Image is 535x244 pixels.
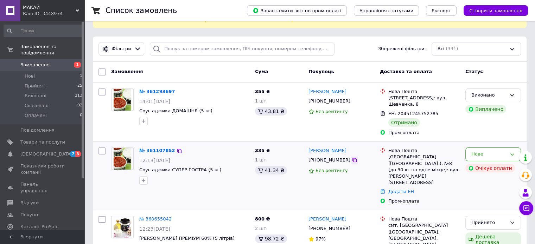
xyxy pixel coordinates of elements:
span: Всі [438,46,445,52]
span: 25 [77,83,82,89]
div: Виконано [471,92,507,99]
span: Фільтри [112,46,131,52]
a: Фото товару [111,147,134,170]
button: Управління статусами [354,5,419,16]
img: Фото товару [114,216,131,238]
span: 0 [80,112,82,119]
a: [PERSON_NAME] [308,88,346,95]
span: Покупці [20,212,39,218]
span: Без рейтингу [316,109,348,114]
span: Збережені фільтри: [378,46,426,52]
span: Панель управління [20,181,65,194]
span: 12:23[DATE] [139,226,170,232]
a: [PERSON_NAME] [308,216,346,223]
div: 98.72 ₴ [255,235,287,243]
div: Нова Пошта [388,216,460,222]
span: Завантажити звіт по пром-оплаті [253,7,341,14]
span: 12:13[DATE] [139,158,170,163]
div: Очікує оплати [465,164,515,172]
div: Отримано [388,118,420,127]
button: Створити замовлення [464,5,528,16]
a: № 360655042 [139,216,172,222]
span: 14:01[DATE] [139,99,170,104]
div: Виплачено [465,105,506,113]
input: Пошук [4,25,83,37]
div: 43.81 ₴ [255,107,287,116]
span: [DEMOGRAPHIC_DATA] [20,151,72,157]
span: Нові [25,73,35,79]
span: 1 шт. [255,157,268,163]
button: Експорт [426,5,457,16]
span: 97% [316,236,326,242]
span: Відгуки [20,200,39,206]
span: Cума [255,69,268,74]
span: Замовлення [20,62,50,68]
div: Нова Пошта [388,147,460,154]
button: Чат з покупцем [519,201,533,215]
span: Каталог ProSale [20,224,58,230]
span: Створити замовлення [469,8,522,13]
span: МАКАЙ [23,4,76,11]
span: 355 ₴ [255,89,270,94]
div: [GEOGRAPHIC_DATA] ([GEOGRAPHIC_DATA].), №8 (до 30 кг на одне місце): вул. [PERSON_NAME][STREET_AD... [388,154,460,186]
span: 213 [75,93,82,99]
img: Фото товару [114,148,132,170]
a: № 361107852 [139,148,175,153]
a: [PERSON_NAME] ПРЕМІУМ 60% (5 літрів) [139,236,235,241]
span: Замовлення [111,69,143,74]
button: Завантажити звіт по пром-оплаті [247,5,347,16]
a: Створити замовлення [457,8,528,13]
div: Нове [471,151,507,158]
a: № 361293697 [139,89,175,94]
span: 3 [75,151,81,157]
div: [PHONE_NUMBER] [307,224,352,233]
div: Ваш ID: 3448974 [23,11,84,17]
span: Без рейтингу [316,168,348,173]
span: 1 шт. [255,98,268,104]
a: Соус аджика ДОМАШНЯ (5 кг) [139,108,212,113]
span: Доставка та оплата [380,69,432,74]
span: 2 шт. [255,226,268,231]
span: 335 ₴ [255,148,270,153]
span: 7 [70,151,76,157]
span: Замовлення та повідомлення [20,44,84,56]
span: (331) [446,46,458,51]
span: Експорт [432,8,451,13]
div: [PHONE_NUMBER] [307,97,352,106]
span: Товари та послуги [20,139,65,145]
input: Пошук за номером замовлення, ПІБ покупця, номером телефону, Email, номером накладної [150,42,335,56]
div: Пром-оплата [388,198,460,204]
a: Фото товару [111,88,134,111]
span: Повідомлення [20,127,55,133]
span: Показники роботи компанії [20,163,65,176]
img: Фото товару [114,89,132,111]
div: 41.34 ₴ [255,166,287,174]
a: Додати ЕН [388,189,414,194]
span: Виконані [25,93,46,99]
span: Покупець [308,69,334,74]
a: Фото товару [111,216,134,238]
div: [STREET_ADDRESS]: вул. Шевченка, 8 [388,95,460,107]
a: Соус аджика СУПЕР ГОСТРА (5 кг) [139,167,221,172]
span: ЕН: 20451245752785 [388,111,438,116]
div: Нова Пошта [388,88,460,95]
div: Пром-оплата [388,130,460,136]
span: Управління статусами [359,8,413,13]
div: [PHONE_NUMBER] [307,156,352,165]
h1: Список замовлень [106,6,177,15]
span: 92 [77,103,82,109]
span: Оплачені [25,112,47,119]
span: 1 [74,62,81,68]
span: Прийняті [25,83,46,89]
span: 800 ₴ [255,216,270,222]
span: 1 [80,73,82,79]
div: Прийнято [471,219,507,226]
span: Скасовані [25,103,49,109]
span: Статус [465,69,483,74]
a: [PERSON_NAME] [308,147,346,154]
